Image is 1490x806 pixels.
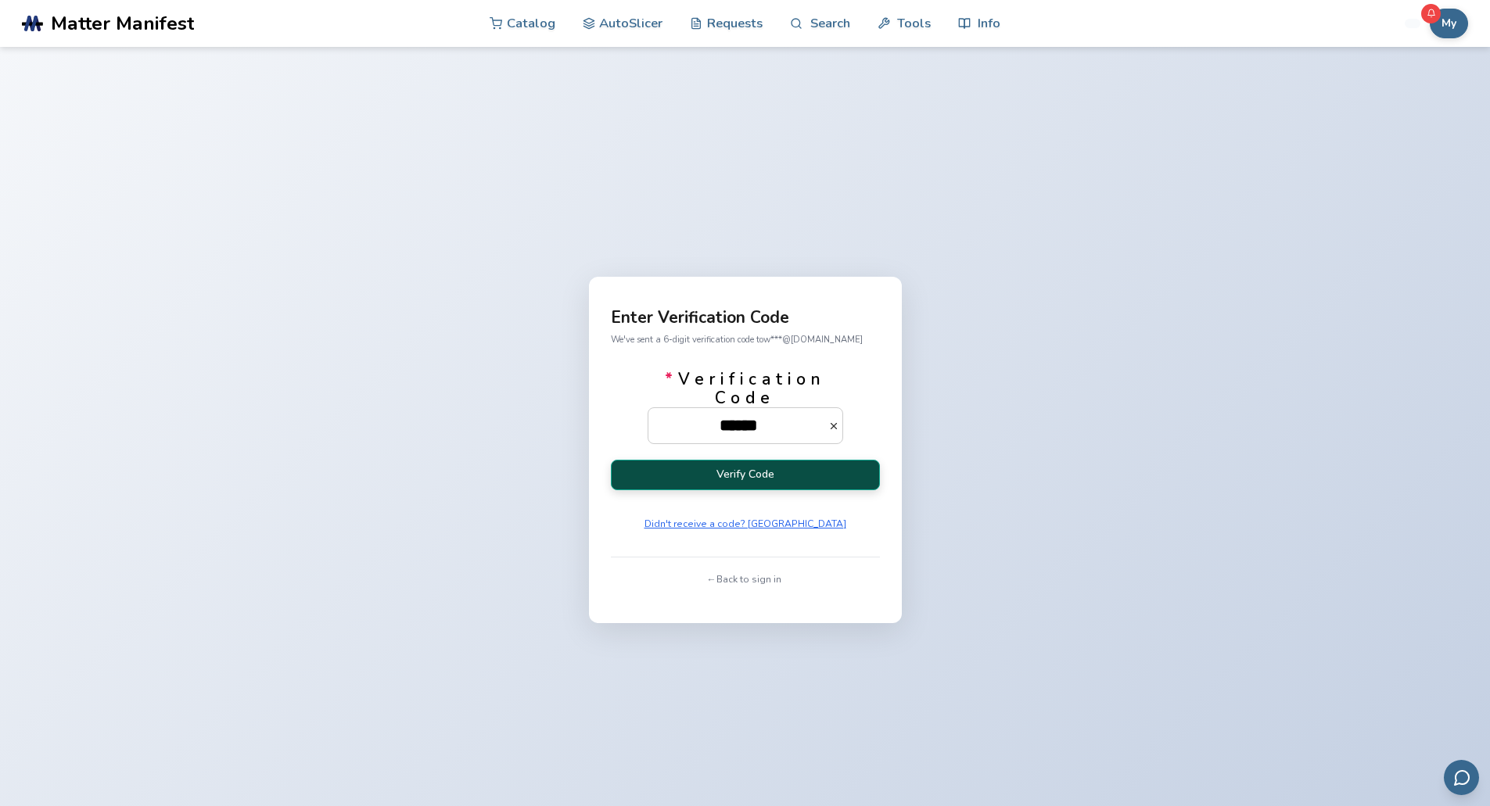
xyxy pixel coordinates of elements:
[648,408,828,442] input: *Verification Code
[828,421,843,432] button: *Verification Code
[1444,760,1479,795] button: Send feedback via email
[51,13,194,34] span: Matter Manifest
[611,460,880,490] button: Verify Code
[611,331,880,348] p: We've sent a 6-digit verification code to w***@[DOMAIN_NAME]
[648,370,843,443] label: Verification Code
[1430,9,1468,38] button: My
[639,513,852,535] button: Didn't receive a code? [GEOGRAPHIC_DATA]
[703,568,787,590] button: ← Back to sign in
[611,310,880,326] p: Enter Verification Code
